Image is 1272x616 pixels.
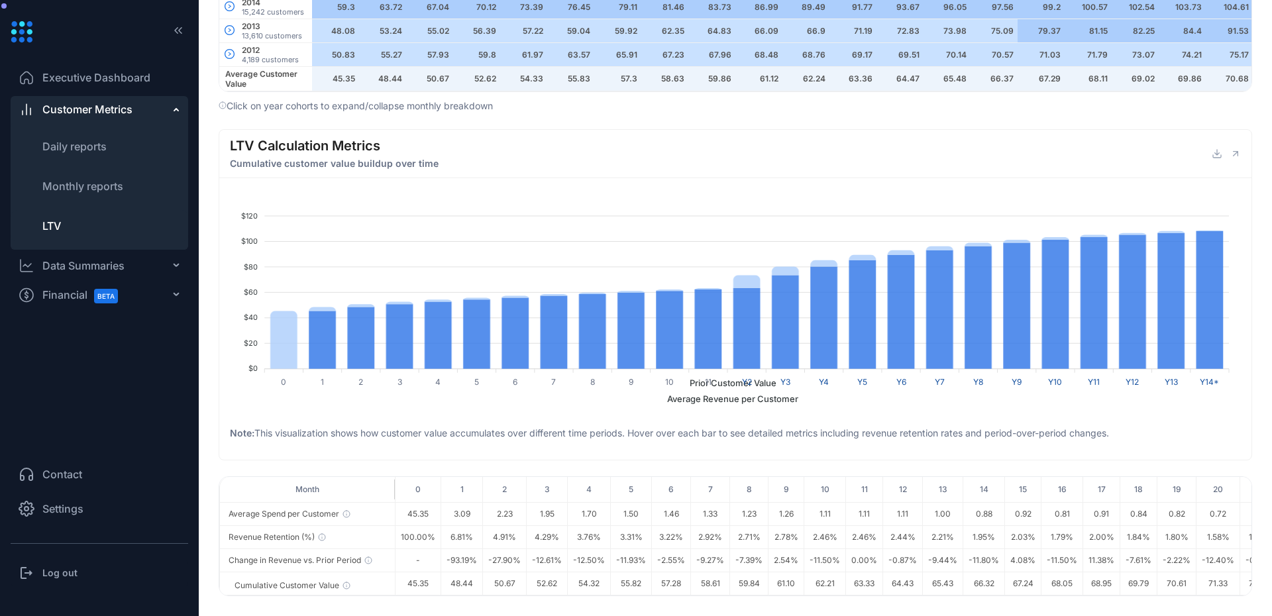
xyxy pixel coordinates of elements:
td: 74.21 [1159,43,1206,67]
span: Contact [42,466,82,482]
td: 59.92 [594,19,641,43]
td: 66.37 [971,67,1018,91]
div: 1 [447,484,477,495]
span: right-circle [225,25,235,35]
tspan: Y6 [896,377,906,387]
div: 16 [1047,484,1077,495]
td: 50.67 [406,67,453,91]
tspan: Y7 [935,377,945,387]
td: -0.87% [882,549,922,572]
td: 48.44 [441,572,482,595]
div: 7 [696,484,724,495]
span: Financial [42,280,130,310]
td: 54.33 [500,67,547,91]
div: 17 [1088,484,1114,495]
tspan: 9 [629,377,633,387]
h4: LTV Calculation Metrics [230,136,380,155]
tspan: $120 [241,211,258,221]
tspan: Y9 [1012,377,1022,387]
span: Cumulative customer value buildup over time [230,156,439,171]
td: 63.33 [845,572,882,595]
tspan: $60 [244,287,258,297]
span: Executive Dashboard [42,70,150,85]
td: 68.95 [1083,572,1120,595]
td: 1.58% [1196,526,1240,549]
td: 65.43 [922,572,963,595]
td: 57.93 [406,43,453,67]
td: 0.81 [1041,503,1083,526]
td: 1.84% [1120,526,1157,549]
td: 81.15 [1065,19,1112,43]
td: 52.62 [453,67,500,91]
div: 3 [532,484,562,495]
td: 59.8 [453,43,500,67]
td: 72.83 [876,19,924,43]
tspan: 3 [397,377,402,387]
div: 13 [928,484,957,495]
span: Average Revenue per Customer [657,393,798,404]
td: 66.32 [963,572,1004,595]
tspan: 6 [513,377,517,387]
td: 62.35 [641,19,688,43]
div: 8 [735,484,763,495]
tspan: Y10 [1048,377,1062,387]
td: -12.50% [567,549,610,572]
td: 61.10 [768,572,804,595]
span: right-circle [225,1,235,11]
td: 0.00% [845,549,882,572]
td: 1.80% [1157,526,1196,549]
td: 68.05 [1041,572,1083,595]
td: 45.35 [312,67,359,91]
td: 58.61 [690,572,729,595]
td: 50.83 [312,43,359,67]
td: 58.63 [641,67,688,91]
td: 2.78% [768,526,804,549]
td: 1.11 [882,503,922,526]
td: -2.55% [651,549,690,572]
div: 2 [488,484,521,495]
div: 12 [888,484,917,495]
td: 0.92 [1004,503,1041,526]
td: 71.79 [1065,43,1112,67]
td: 70.57 [971,43,1018,67]
td: 79.37 [1018,19,1065,43]
td: 64.43 [882,572,922,595]
td: 65.48 [924,67,971,91]
tspan: 8 [590,377,595,387]
span: Daily reports [42,140,107,153]
td: 54.32 [567,572,610,595]
td: 67.96 [688,43,735,67]
div: Average Spend per Customer [229,508,339,520]
div: 13,610 customers [242,31,302,40]
td: 68.11 [1065,67,1112,91]
tspan: Y3 [780,377,790,387]
td: 0.91 [1083,503,1120,526]
td: 100.00% [395,526,441,549]
div: Average Customer Value [225,69,310,89]
div: Change in Revenue vs. Prior Period [229,554,361,566]
td: 2.03% [1004,526,1041,549]
tspan: Y2 [742,377,752,387]
td: -11.93% [610,549,651,572]
td: 70.61 [1157,572,1196,595]
td: -11.50% [804,549,845,572]
tspan: 2 [358,377,363,387]
td: 63.36 [829,67,876,91]
td: 55.27 [359,43,406,67]
td: 4.08% [1004,549,1041,572]
td: 6.81% [441,526,482,549]
td: 69.02 [1112,67,1159,91]
td: 75.17 [1206,43,1253,67]
span: Customer Metrics [42,101,132,117]
td: 0.84 [1120,503,1157,526]
span: This visualization shows how customer value accumulates over different time periods. Hover over e... [230,426,1109,440]
div: 5 [616,484,646,495]
td: 69.51 [876,43,924,67]
div: 18 [1126,484,1151,495]
tspan: Y4 [819,377,829,387]
tspan: 11 [705,377,712,387]
span: Click on year cohorts to expand/collapse monthly breakdown [219,99,1252,113]
td: 50.67 [482,572,526,595]
div: 14 [969,484,999,495]
tspan: Y13 [1165,377,1178,387]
